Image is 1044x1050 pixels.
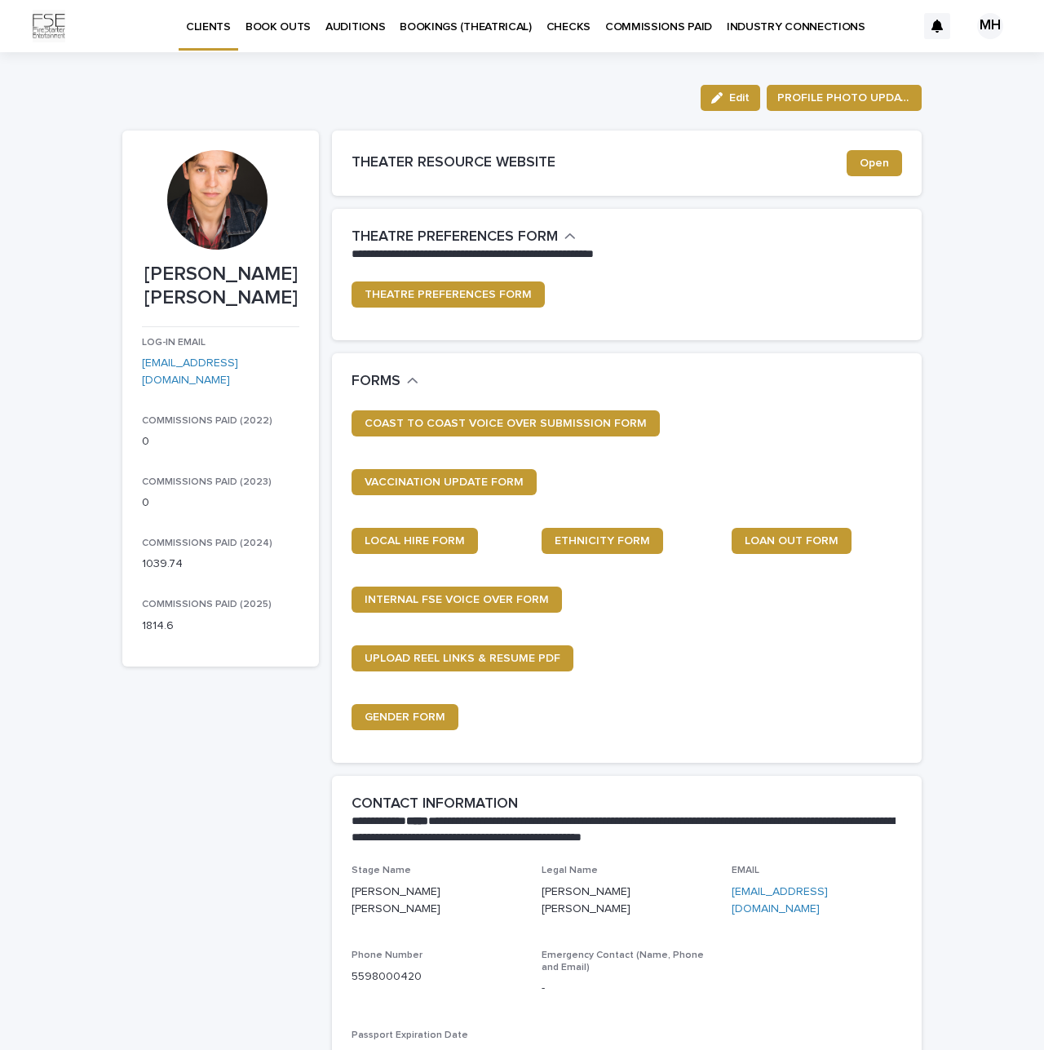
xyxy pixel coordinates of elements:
[142,618,299,635] p: 1814.6
[352,704,458,730] a: GENDER FORM
[847,150,902,176] a: Open
[352,281,545,308] a: THEATRE PREFERENCES FORM
[365,418,647,429] span: COAST TO COAST VOICE OVER SUBMISSION FORM
[352,373,400,391] h2: FORMS
[732,886,828,915] a: [EMAIL_ADDRESS][DOMAIN_NAME]
[365,653,560,664] span: UPLOAD REEL LINKS & RESUME PDF
[777,90,911,106] span: PROFILE PHOTO UPDATE
[142,556,299,573] p: 1039.74
[977,13,1003,39] div: MH
[729,92,750,104] span: Edit
[365,535,465,547] span: LOCAL HIRE FORM
[352,645,573,671] a: UPLOAD REEL LINKS & RESUME PDF
[542,980,712,997] p: -
[352,795,518,813] h2: CONTACT INFORMATION
[142,494,299,512] p: 0
[352,884,522,918] p: [PERSON_NAME] [PERSON_NAME]
[732,866,759,875] span: EMAIL
[142,477,272,487] span: COMMISSIONS PAID (2023)
[701,85,760,111] button: Edit
[745,535,838,547] span: LOAN OUT FORM
[542,866,598,875] span: Legal Name
[365,289,532,300] span: THEATRE PREFERENCES FORM
[142,338,206,348] span: LOG-IN EMAIL
[142,357,238,386] a: [EMAIL_ADDRESS][DOMAIN_NAME]
[352,528,478,554] a: LOCAL HIRE FORM
[352,228,558,246] h2: THEATRE PREFERENCES FORM
[365,711,445,723] span: GENDER FORM
[352,587,562,613] a: INTERNAL FSE VOICE OVER FORM
[352,469,537,495] a: VACCINATION UPDATE FORM
[542,950,704,972] span: Emergency Contact (Name, Phone and Email)
[142,416,272,426] span: COMMISSIONS PAID (2022)
[352,866,411,875] span: Stage Name
[352,971,422,982] a: 5598000420
[767,85,922,111] button: PROFILE PHOTO UPDATE
[365,594,549,605] span: INTERNAL FSE VOICE OVER FORM
[142,538,272,548] span: COMMISSIONS PAID (2024)
[542,528,663,554] a: ETHNICITY FORM
[352,373,418,391] button: FORMS
[33,10,65,42] img: Km9EesSdRbS9ajqhBzyo
[142,600,272,609] span: COMMISSIONS PAID (2025)
[352,154,847,172] h2: THEATER RESOURCE WEBSITE
[542,884,712,918] p: [PERSON_NAME] [PERSON_NAME]
[352,228,576,246] button: THEATRE PREFERENCES FORM
[352,1030,468,1040] span: Passport Expiration Date
[142,263,299,310] p: [PERSON_NAME] [PERSON_NAME]
[352,950,422,960] span: Phone Number
[860,157,889,169] span: Open
[352,410,660,436] a: COAST TO COAST VOICE OVER SUBMISSION FORM
[365,476,524,488] span: VACCINATION UPDATE FORM
[732,528,852,554] a: LOAN OUT FORM
[142,433,299,450] p: 0
[555,535,650,547] span: ETHNICITY FORM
